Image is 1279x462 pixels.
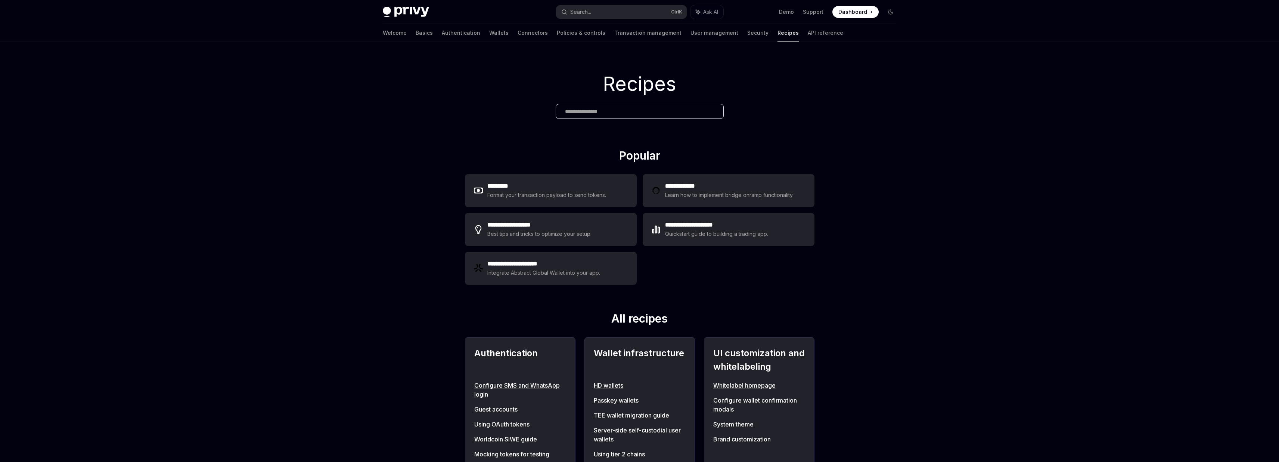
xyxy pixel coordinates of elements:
[556,5,687,19] button: Search...CtrlK
[487,268,600,277] div: Integrate Abstract Global Wallet into your app.
[594,411,686,420] a: TEE wallet migration guide
[557,24,605,42] a: Policies & controls
[416,24,433,42] a: Basics
[832,6,879,18] a: Dashboard
[703,8,718,16] span: Ask AI
[671,9,682,15] span: Ctrl K
[474,450,566,459] a: Mocking tokens for testing
[465,174,637,207] a: **** ****Format your transaction payload to send tokens.
[643,174,814,207] a: **** **** ***Learn how to implement bridge onramp functionality.
[570,7,591,16] div: Search...
[594,450,686,459] a: Using tier 2 chains
[690,5,723,19] button: Ask AI
[594,381,686,390] a: HD wallets
[442,24,480,42] a: Authentication
[474,405,566,414] a: Guest accounts
[594,396,686,405] a: Passkey wallets
[518,24,548,42] a: Connectors
[489,24,509,42] a: Wallets
[474,346,566,373] h2: Authentication
[690,24,738,42] a: User management
[383,24,407,42] a: Welcome
[474,435,566,444] a: Worldcoin SIWE guide
[665,230,768,238] div: Quickstart guide to building a trading app.
[465,312,814,328] h2: All recipes
[777,24,799,42] a: Recipes
[665,191,794,200] div: Learn how to implement bridge onramp functionality.
[474,420,566,429] a: Using OAuth tokens
[808,24,843,42] a: API reference
[487,230,592,238] div: Best tips and tricks to optimize your setup.
[803,8,823,16] a: Support
[779,8,794,16] a: Demo
[885,6,897,18] button: Toggle dark mode
[713,435,805,444] a: Brand customization
[465,149,814,165] h2: Popular
[487,191,606,200] div: Format your transaction payload to send tokens.
[713,420,805,429] a: System theme
[383,7,429,17] img: dark logo
[713,396,805,414] a: Configure wallet confirmation modals
[594,426,686,444] a: Server-side self-custodial user wallets
[614,24,682,42] a: Transaction management
[594,346,686,373] h2: Wallet infrastructure
[474,381,566,399] a: Configure SMS and WhatsApp login
[713,346,805,373] h2: UI customization and whitelabeling
[747,24,769,42] a: Security
[838,8,867,16] span: Dashboard
[713,381,805,390] a: Whitelabel homepage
